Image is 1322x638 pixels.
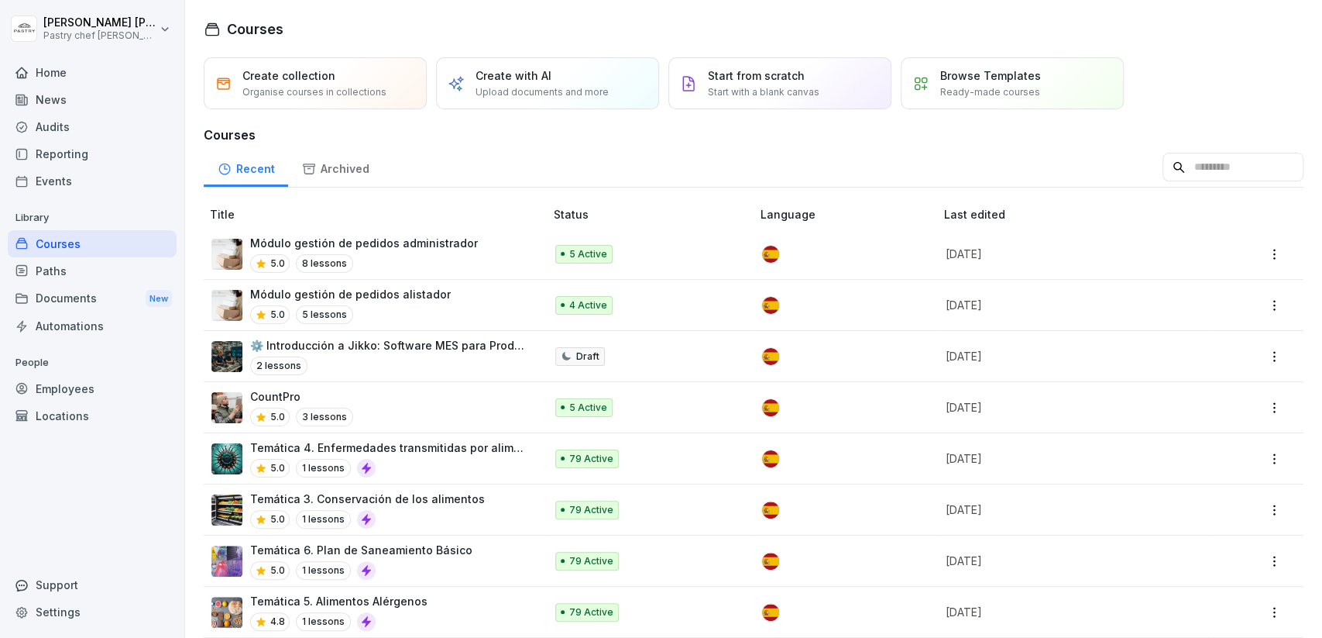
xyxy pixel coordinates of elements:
[211,495,242,526] img: ob1temx17qa248jtpkauy3pv.png
[946,348,1193,364] p: [DATE]
[296,612,351,631] p: 1 lessons
[211,239,242,270] img: iaen9j96uzhvjmkazu9yscya.png
[946,246,1193,262] p: [DATE]
[762,246,779,263] img: es.svg
[762,450,779,467] img: es.svg
[762,502,779,519] img: es.svg
[296,408,353,426] p: 3 lessons
[250,337,529,353] p: ⚙️ Introducción a Jikko: Software MES para Producción
[569,247,607,261] p: 5 Active
[211,443,242,474] img: frq77ysdix3y9as6qvhv4ihg.png
[569,605,613,619] p: 79 Active
[8,375,177,402] a: Employees
[762,297,779,314] img: es.svg
[554,206,754,222] p: Status
[8,598,177,626] a: Settings
[8,230,177,257] a: Courses
[946,502,1193,518] p: [DATE]
[8,350,177,375] p: People
[569,554,613,568] p: 79 Active
[569,298,607,312] p: 4 Active
[946,399,1193,416] p: [DATE]
[270,410,285,424] p: 5.0
[270,308,285,322] p: 5.0
[250,357,307,375] p: 2 lessons
[227,19,283,40] h1: Courses
[296,510,351,529] p: 1 lessons
[940,67,1041,84] p: Browse Templates
[944,206,1211,222] p: Last edited
[8,402,177,429] div: Locations
[296,254,353,273] p: 8 lessons
[576,350,599,364] p: Draft
[762,348,779,365] img: es.svg
[288,147,383,187] a: Archived
[476,85,609,99] p: Upload documents and more
[250,235,478,251] p: Módulo gestión de pedidos administrador
[8,285,177,313] div: Documents
[296,459,351,478] p: 1 lessons
[242,67,335,84] p: Create collection
[8,257,177,285] a: Paths
[270,461,285,475] p: 5.0
[708,67,805,84] p: Start from scratch
[8,312,177,340] a: Automations
[250,440,529,456] p: Temática 4. Enfermedades transmitidas por alimentos ETA'S
[270,257,285,271] p: 5.0
[250,388,353,405] p: CountPro
[242,85,386,99] p: Organise courses in collections
[569,503,613,517] p: 79 Active
[762,604,779,621] img: es.svg
[270,512,285,526] p: 5.0
[8,140,177,167] a: Reporting
[762,399,779,416] img: es.svg
[146,290,172,308] div: New
[569,452,613,466] p: 79 Active
[204,126,1303,144] h3: Courses
[708,85,819,99] p: Start with a blank canvas
[946,604,1193,620] p: [DATE]
[270,615,285,629] p: 4.8
[296,561,351,580] p: 1 lessons
[762,553,779,570] img: es.svg
[211,290,242,321] img: iaen9j96uzhvjmkazu9yscya.png
[761,206,938,222] p: Language
[946,450,1193,467] p: [DATE]
[8,113,177,140] a: Audits
[250,286,451,302] p: Módulo gestión de pedidos alistador
[8,59,177,86] a: Home
[250,593,428,609] p: Temática 5. Alimentos Alérgenos
[8,167,177,195] a: Events
[211,392,242,423] img: nanuqyb3jmpxevmk16xmqivn.png
[8,285,177,313] a: DocumentsNew
[8,205,177,230] p: Library
[270,564,285,578] p: 5.0
[43,16,156,29] p: [PERSON_NAME] [PERSON_NAME]
[250,542,472,558] p: Temática 6. Plan de Saneamiento Básico
[8,86,177,113] a: News
[204,147,288,187] a: Recent
[476,67,551,84] p: Create with AI
[946,553,1193,569] p: [DATE]
[211,341,242,372] img: txp9jo0aqkvplb2936hgnpad.png
[296,305,353,324] p: 5 lessons
[940,85,1040,99] p: Ready-made courses
[946,297,1193,313] p: [DATE]
[250,491,485,507] p: Temática 3. Conservación de los alimentos
[210,206,548,222] p: Title
[8,571,177,598] div: Support
[211,597,242,628] img: wwf9md3iy1bon5x53p9kcas9.png
[211,546,242,577] img: mhb727d105t9k4tb0y7eu9rv.png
